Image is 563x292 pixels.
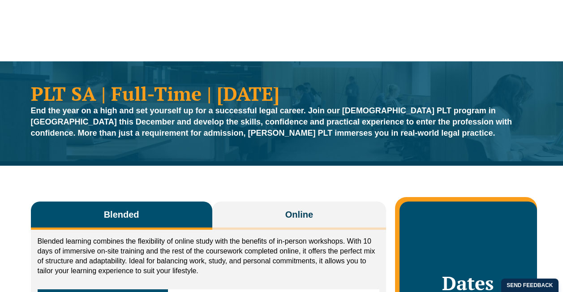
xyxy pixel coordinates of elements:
[31,106,512,137] strong: End the year on a high and set yourself up for a successful legal career. Join our [DEMOGRAPHIC_D...
[104,208,139,221] span: Blended
[285,208,313,221] span: Online
[31,84,533,103] h1: PLT SA | Full-Time | [DATE]
[38,236,380,276] p: Blended learning combines the flexibility of online study with the benefits of in-person workshop...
